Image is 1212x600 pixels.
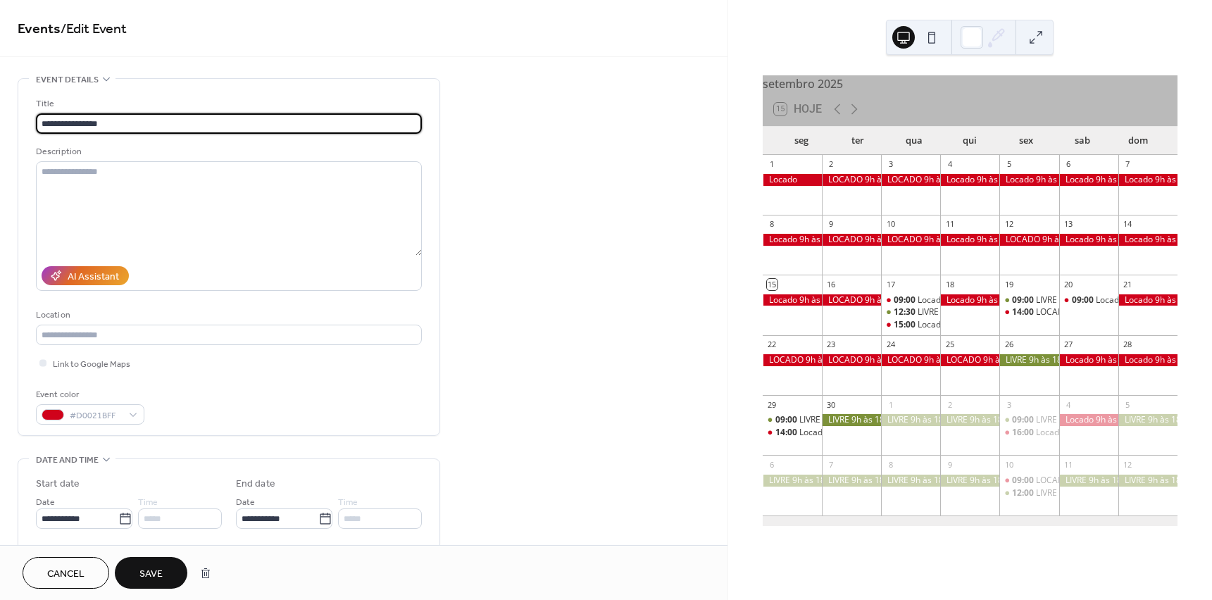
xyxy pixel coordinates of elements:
[1059,234,1118,246] div: Locado 9h às 18h
[1059,294,1118,306] div: Locado 9h às 12h
[767,399,777,410] div: 29
[36,308,419,323] div: Location
[799,414,861,426] div: LIVRE 9h às 13h
[763,354,822,366] div: LOCADO 9h às 18h
[1059,354,1118,366] div: Locado 9h às 18h
[885,399,896,410] div: 1
[940,475,999,487] div: LIVRE 9h às 18h
[1118,475,1177,487] div: LIVRE 9h às 18h
[23,557,109,589] button: Cancel
[36,477,80,492] div: Start date
[236,495,255,510] span: Date
[763,174,822,186] div: Locado
[1118,294,1177,306] div: Locado 9h às 18h
[763,475,822,487] div: LIVRE 9h às 18h
[885,459,896,470] div: 8
[1072,294,1096,306] span: 09:00
[1063,279,1074,289] div: 20
[42,266,129,285] button: AI Assistant
[1059,174,1118,186] div: Locado 9h às 18h
[763,427,822,439] div: Locado 14h às 18h
[236,477,275,492] div: End date
[1004,459,1014,470] div: 10
[763,414,822,426] div: LIVRE 9h às 13h
[1063,339,1074,350] div: 27
[18,15,61,43] a: Events
[885,159,896,170] div: 3
[826,279,837,289] div: 16
[830,127,886,155] div: ter
[1036,475,1111,487] div: LOCADO 9h às 12h
[826,339,837,350] div: 23
[944,399,955,410] div: 2
[885,339,896,350] div: 24
[68,270,119,285] div: AI Assistant
[881,174,940,186] div: LOCADO 9h às 18h
[944,339,955,350] div: 25
[1004,279,1014,289] div: 19
[1118,174,1177,186] div: Locado 9h às 18h
[999,414,1058,426] div: LIVRE 9h às 15h
[918,306,1004,318] div: LIVRE 12h30 às 14h30
[1036,487,1102,499] div: LIVRE 12h às 17h
[999,427,1058,439] div: Locado 16h às 18h
[886,127,942,155] div: qua
[36,453,99,468] span: Date and time
[1063,459,1074,470] div: 11
[775,414,799,426] span: 09:00
[763,75,1177,92] div: setembro 2025
[940,354,999,366] div: LOCADO 9h às 18h
[767,459,777,470] div: 6
[881,294,940,306] div: Locado 9h às 12h
[822,475,881,487] div: LIVRE 9h às 18h
[881,475,940,487] div: LIVRE 9h às 18h
[999,294,1058,306] div: LIVRE 9h às 13h
[47,567,85,582] span: Cancel
[36,96,419,111] div: Title
[1123,219,1133,230] div: 14
[944,159,955,170] div: 4
[1054,127,1111,155] div: sab
[767,219,777,230] div: 8
[1012,294,1036,306] span: 09:00
[1123,339,1133,350] div: 28
[822,174,881,186] div: LOCADO 9h às 18h
[1036,414,1097,426] div: LIVRE 9h às 15h
[1036,427,1109,439] div: Locado 16h às 18h
[1012,475,1036,487] span: 09:00
[36,387,142,402] div: Event color
[1012,414,1036,426] span: 09:00
[998,127,1054,155] div: sex
[775,427,799,439] span: 14:00
[826,159,837,170] div: 2
[1004,219,1014,230] div: 12
[940,174,999,186] div: Locado 9h às 18h
[36,73,99,87] span: Event details
[999,174,1058,186] div: Locado 9h às 18h
[881,319,940,331] div: Locado 15h às 17h
[1036,294,1097,306] div: LIVRE 9h às 13h
[1004,159,1014,170] div: 5
[1123,279,1133,289] div: 21
[1004,399,1014,410] div: 3
[139,567,163,582] span: Save
[1063,219,1074,230] div: 13
[894,294,918,306] span: 09:00
[767,339,777,350] div: 22
[1012,487,1036,499] span: 12:00
[799,427,873,439] div: Locado 14h às 18h
[944,219,955,230] div: 11
[36,144,419,159] div: Description
[763,294,822,306] div: Locado 9h às 18h
[944,279,955,289] div: 18
[885,219,896,230] div: 10
[999,487,1058,499] div: LIVRE 12h às 17h
[894,319,918,331] span: 15:00
[918,319,991,331] div: Locado 15h às 17h
[881,354,940,366] div: LOCADO 9h às 18h
[1123,399,1133,410] div: 5
[822,354,881,366] div: LOCADO 9h às 18h
[1110,127,1166,155] div: dom
[1118,354,1177,366] div: Locado 9h às 18h
[338,495,358,510] span: Time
